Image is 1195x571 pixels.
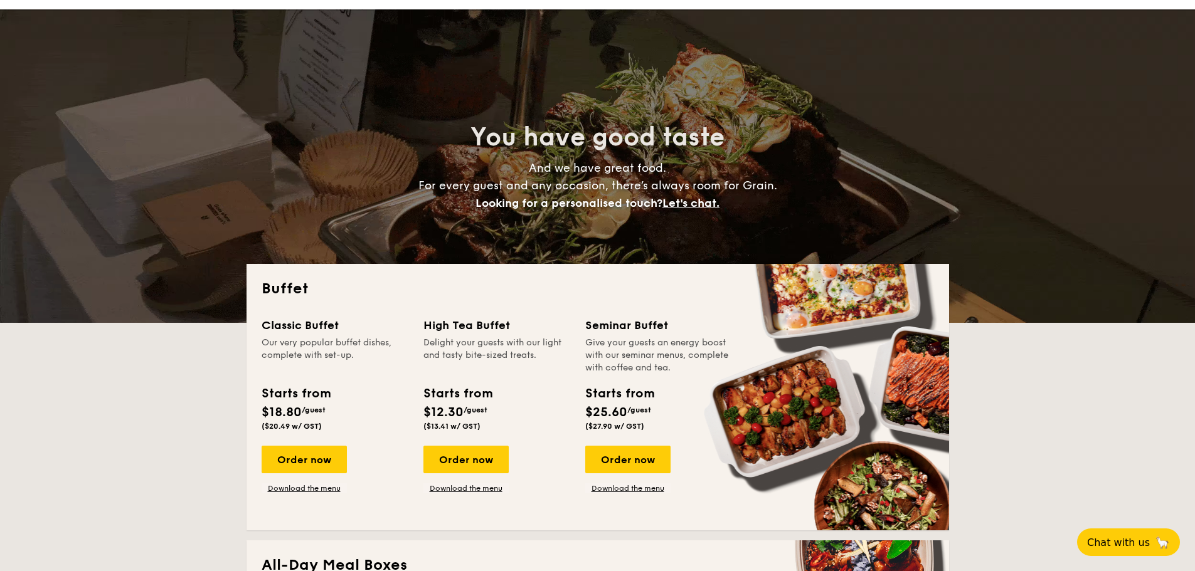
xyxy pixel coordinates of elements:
span: Looking for a personalised touch? [475,196,662,210]
div: Starts from [423,384,492,403]
span: $12.30 [423,405,464,420]
span: Chat with us [1087,537,1150,548]
button: Chat with us🦙 [1077,528,1180,556]
span: ($20.49 w/ GST) [262,422,322,431]
div: Our very popular buffet dishes, complete with set-up. [262,337,408,374]
div: Delight your guests with our light and tasty bite-sized treats. [423,337,570,374]
a: Download the menu [262,483,347,493]
div: Starts from [585,384,654,403]
div: High Tea Buffet [423,317,570,334]
div: Order now [585,446,671,473]
span: /guest [302,406,326,414]
div: Order now [262,446,347,473]
span: And we have great food. For every guest and any occasion, there’s always room for Grain. [418,161,777,210]
h2: Buffet [262,279,934,299]
a: Download the menu [585,483,671,493]
span: ($13.41 w/ GST) [423,422,481,431]
span: $25.60 [585,405,627,420]
div: Give your guests an energy boost with our seminar menus, complete with coffee and tea. [585,337,732,374]
div: Order now [423,446,509,473]
div: Classic Buffet [262,317,408,334]
span: You have good taste [470,122,725,152]
span: 🦙 [1155,535,1170,550]
span: ($27.90 w/ GST) [585,422,644,431]
a: Download the menu [423,483,509,493]
div: Seminar Buffet [585,317,732,334]
span: $18.80 [262,405,302,420]
span: /guest [464,406,487,414]
span: Let's chat. [662,196,720,210]
div: Starts from [262,384,330,403]
span: /guest [627,406,651,414]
